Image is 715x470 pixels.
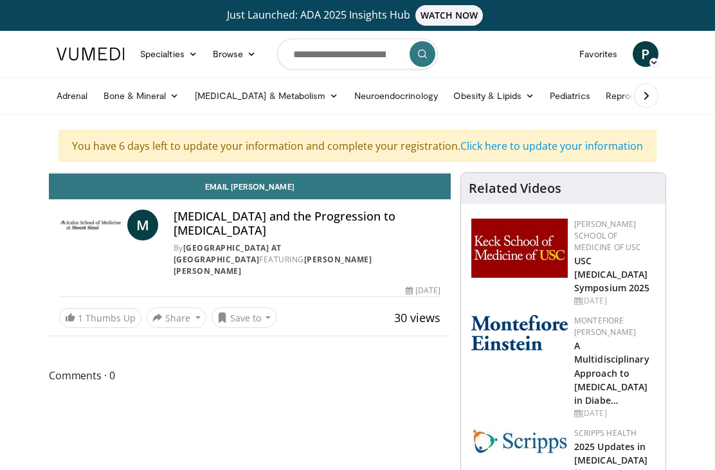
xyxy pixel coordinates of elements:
[174,210,440,237] h4: [MEDICAL_DATA] and the Progression to [MEDICAL_DATA]
[347,83,446,109] a: Neuroendocrinology
[49,83,96,109] a: Adrenal
[460,139,643,153] a: Click here to update your information
[415,5,484,26] span: WATCH NOW
[49,367,451,384] span: Comments 0
[187,83,347,109] a: [MEDICAL_DATA] & Metabolism
[598,83,669,109] a: Reproductive
[174,242,440,277] div: By FEATURING
[174,254,372,276] a: [PERSON_NAME] [PERSON_NAME]
[471,219,568,278] img: 7b941f1f-d101-407a-8bfa-07bd47db01ba.png.150x105_q85_autocrop_double_scale_upscale_version-0.2.jpg
[132,41,205,67] a: Specialties
[59,130,656,162] div: You have 6 days left to update your information and complete your registration.
[147,307,206,328] button: Share
[57,48,125,60] img: VuMedi Logo
[572,41,625,67] a: Favorites
[574,255,649,294] a: USC [MEDICAL_DATA] Symposium 2025
[574,315,636,338] a: Montefiore [PERSON_NAME]
[574,339,649,406] a: A Multidisciplinary Approach to [MEDICAL_DATA] in Diabe…
[471,315,568,350] img: b0142b4c-93a1-4b58-8f91-5265c282693c.png.150x105_q85_autocrop_double_scale_upscale_version-0.2.png
[469,181,561,196] h4: Related Videos
[633,41,658,67] a: P
[59,210,122,240] img: Icahn School of Medicine at Mount Sinai
[174,242,282,265] a: [GEOGRAPHIC_DATA] at [GEOGRAPHIC_DATA]
[542,83,598,109] a: Pediatrics
[205,41,264,67] a: Browse
[574,428,637,438] a: Scripps Health
[446,83,542,109] a: Obesity & Lipids
[574,219,642,253] a: [PERSON_NAME] School of Medicine of USC
[574,408,655,419] div: [DATE]
[59,308,141,328] a: 1 Thumbs Up
[78,312,83,324] span: 1
[49,5,666,26] a: Just Launched: ADA 2025 Insights HubWATCH NOW
[574,295,655,307] div: [DATE]
[394,310,440,325] span: 30 views
[96,83,187,109] a: Bone & Mineral
[49,174,451,199] a: Email [PERSON_NAME]
[212,307,277,328] button: Save to
[471,428,568,454] img: c9f2b0b7-b02a-4276-a72a-b0cbb4230bc1.jpg.150x105_q85_autocrop_double_scale_upscale_version-0.2.jpg
[277,39,438,69] input: Search topics, interventions
[127,210,158,240] a: M
[406,285,440,296] div: [DATE]
[574,440,647,466] a: 2025 Updates in [MEDICAL_DATA]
